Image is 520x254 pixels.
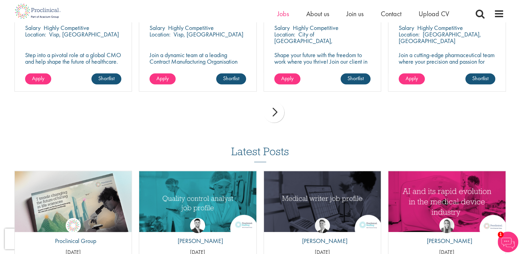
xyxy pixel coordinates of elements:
span: Location: [150,30,170,38]
a: Proclinical Group Proclinical Group [50,218,96,249]
a: Shortlist [465,73,495,84]
a: George Watson [PERSON_NAME] [297,218,347,249]
img: Proclinical: Life sciences hiring trends report 2025 [15,171,132,237]
img: Hannah Burke [439,218,454,233]
a: Hannah Burke [PERSON_NAME] [422,218,472,249]
p: Highly Competitive [168,24,214,32]
a: Apply [274,73,300,84]
p: Visp, [GEOGRAPHIC_DATA] [49,30,119,38]
img: quality control analyst job profile [139,171,256,232]
p: Visp, [GEOGRAPHIC_DATA] [174,30,243,38]
span: Apply [32,75,44,82]
span: Apply [156,75,169,82]
span: Apply [281,75,294,82]
h3: Latest Posts [231,146,289,162]
span: Apply [406,75,418,82]
img: Proclinical Group [66,218,81,233]
a: Shortlist [341,73,370,84]
p: Proclinical Group [50,236,96,245]
p: Join a dynamic team at a leading Contract Manufacturing Organisation (CMO) and contribute to grou... [150,52,246,84]
img: George Watson [315,218,330,233]
img: Chatbot [498,232,518,252]
iframe: reCAPTCHA [5,229,93,249]
p: [GEOGRAPHIC_DATA], [GEOGRAPHIC_DATA] [399,30,481,45]
a: Apply [399,73,425,84]
span: Salary [399,24,414,32]
a: Shortlist [91,73,121,84]
p: City of [GEOGRAPHIC_DATA], [GEOGRAPHIC_DATA] [274,30,333,51]
a: Upload CV [419,9,449,18]
a: Joshua Godden [PERSON_NAME] [173,218,223,249]
a: Jobs [277,9,289,18]
p: Highly Competitive [44,24,89,32]
a: Link to a post [139,171,256,232]
span: 1 [498,232,504,237]
span: Location: [25,30,46,38]
img: AI and Its Impact on the Medical Device Industry | Proclinical [388,171,506,232]
img: Joshua Godden [190,218,205,233]
span: Salary [25,24,41,32]
span: Location: [399,30,420,38]
a: Link to a post [15,171,132,232]
p: Shape your future with the freedom to work where you thrive! Join our client in this fully remote... [274,52,371,78]
p: Join a cutting-edge pharmaceutical team where your precision and passion for quality will help sh... [399,52,495,78]
img: Medical writer job profile [264,171,381,232]
a: Contact [381,9,401,18]
span: Location: [274,30,295,38]
div: next [264,102,284,123]
p: [PERSON_NAME] [297,236,347,245]
a: Apply [25,73,51,84]
p: [PERSON_NAME] [422,236,472,245]
a: Shortlist [216,73,246,84]
p: [PERSON_NAME] [173,236,223,245]
p: Step into a pivotal role at a global CMO and help shape the future of healthcare. [25,52,122,65]
p: Highly Competitive [417,24,463,32]
a: Join us [346,9,364,18]
a: Link to a post [388,171,506,232]
a: Link to a post [264,171,381,232]
p: Highly Competitive [293,24,339,32]
a: About us [306,9,329,18]
span: Salary [274,24,290,32]
span: Salary [150,24,165,32]
a: Apply [150,73,176,84]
